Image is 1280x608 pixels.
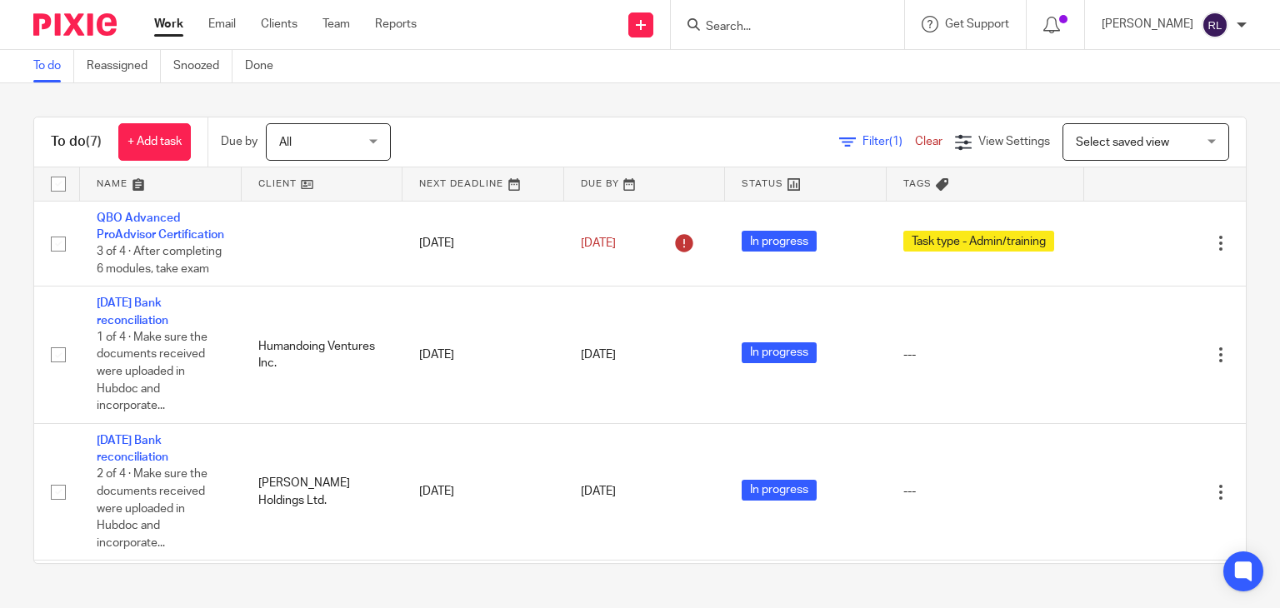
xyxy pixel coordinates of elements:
[402,201,564,287] td: [DATE]
[581,349,616,361] span: [DATE]
[33,50,74,82] a: To do
[242,423,403,561] td: [PERSON_NAME] Holdings Ltd.
[903,179,932,188] span: Tags
[742,342,817,363] span: In progress
[742,231,817,252] span: In progress
[903,346,1067,363] div: ---
[903,483,1067,500] div: ---
[208,16,236,32] a: Email
[221,133,257,150] p: Due by
[704,20,854,35] input: Search
[581,237,616,249] span: [DATE]
[862,136,915,147] span: Filter
[261,16,297,32] a: Clients
[322,16,350,32] a: Team
[903,231,1054,252] span: Task type - Admin/training
[118,123,191,161] a: + Add task
[33,13,117,36] img: Pixie
[945,18,1009,30] span: Get Support
[279,137,292,148] span: All
[889,136,902,147] span: (1)
[581,486,616,497] span: [DATE]
[242,287,403,424] td: Humandoing Ventures Inc.
[97,331,207,411] span: 1 of 4 · Make sure the documents received were uploaded in Hubdoc and incorporate...
[742,480,817,501] span: In progress
[97,435,168,463] a: [DATE] Bank reconciliation
[86,135,102,148] span: (7)
[97,212,224,241] a: QBO Advanced ProAdvisor Certification
[173,50,232,82] a: Snoozed
[97,246,222,275] span: 3 of 4 · After completing 6 modules, take exam
[915,136,942,147] a: Clear
[97,469,207,549] span: 2 of 4 · Make sure the documents received were uploaded in Hubdoc and incorporate...
[402,423,564,561] td: [DATE]
[87,50,161,82] a: Reassigned
[1202,12,1228,38] img: svg%3E
[245,50,286,82] a: Done
[97,297,168,326] a: [DATE] Bank reconciliation
[978,136,1050,147] span: View Settings
[375,16,417,32] a: Reports
[1102,16,1193,32] p: [PERSON_NAME]
[154,16,183,32] a: Work
[51,133,102,151] h1: To do
[402,287,564,424] td: [DATE]
[1076,137,1169,148] span: Select saved view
